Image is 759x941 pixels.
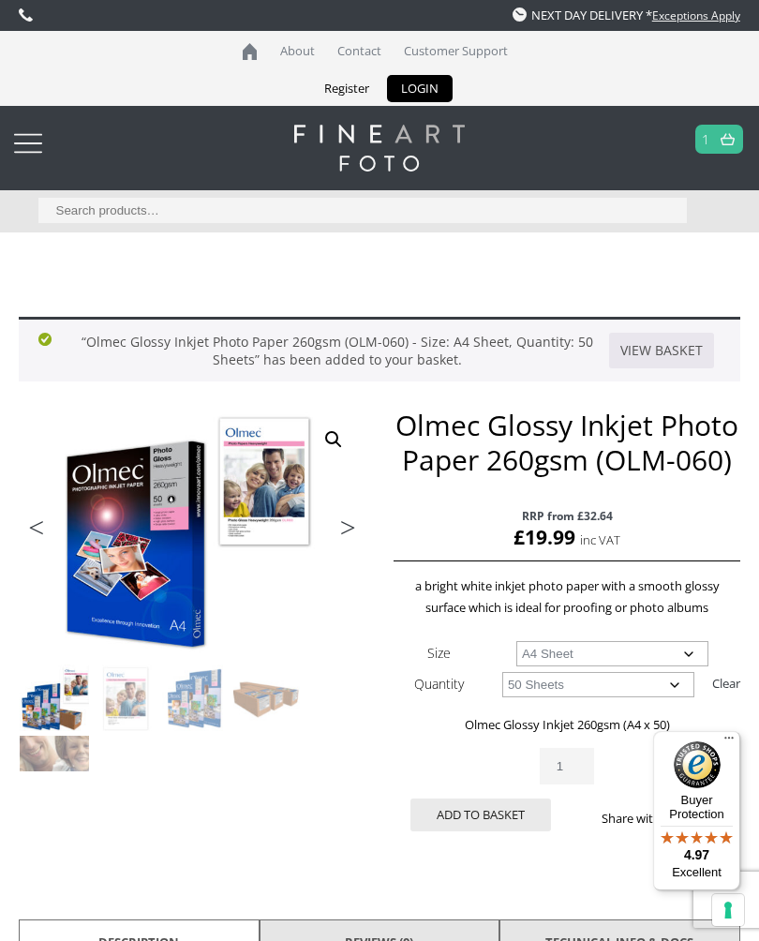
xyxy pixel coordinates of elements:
[653,793,740,821] p: Buyer Protection
[589,837,604,852] img: twitter sharing button
[653,865,740,880] p: Excellent
[38,198,688,223] input: Search products…
[567,808,740,829] p: Share with a friend
[233,665,303,734] img: Olmec Glossy Inkjet Photo Paper 260gsm (OLM-060) - Image 4
[294,125,464,172] img: logo-white.svg
[394,505,739,527] span: RRP from £32.64
[271,31,324,71] a: About
[513,524,525,550] span: £
[653,731,740,890] button: Trusted Shops TrustmarkBuyer Protection4.97Excellent
[19,317,740,381] div: “Olmec Glossy Inkjet Photo Paper 260gsm (OLM-060) - Size: A4 Sheet, Quantity: 50 Sheets” has been...
[684,847,709,862] span: 4.97
[162,665,231,734] img: Olmec Glossy Inkjet Photo Paper 260gsm (OLM-060) - Image 3
[674,741,721,788] img: Trusted Shops Trustmark
[612,837,627,852] img: email sharing button
[328,31,391,71] a: Contact
[317,423,350,456] a: View full-screen image gallery
[609,333,714,368] a: View basket
[91,665,160,734] img: Olmec Glossy Inkjet Photo Paper 260gsm (OLM-060) - Image 2
[387,75,453,102] a: LOGIN
[427,644,451,662] label: Size
[540,748,594,784] input: Product quantity
[712,894,744,926] button: Your consent preferences for tracking technologies
[567,837,582,852] img: facebook sharing button
[394,714,739,736] p: Olmec Glossy Inkjet 260gsm (A4 x 50)
[394,31,517,71] a: Customer Support
[394,408,739,477] h1: Olmec Glossy Inkjet Photo Paper 260gsm (OLM-060)
[394,575,739,619] p: a bright white inkjet photo paper with a smooth glossy surface which is ideal for proofing or pho...
[20,665,89,734] img: Olmec Glossy Inkjet Photo Paper 260gsm (OLM-060)
[310,75,383,102] a: Register
[19,8,33,22] img: phone.svg
[513,524,575,550] bdi: 19.99
[712,668,740,698] a: Clear options
[414,675,464,693] label: Quantity
[718,731,740,754] button: Menu
[652,7,740,23] a: Exceptions Apply
[410,799,551,831] button: Add to basket
[20,736,89,805] img: Olmec Glossy Inkjet Photo Paper 260gsm (OLM-060) - Image 5
[513,7,643,23] span: NEXT DAY DELIVERY
[513,7,527,22] img: time.svg
[702,126,710,153] a: 1
[721,133,735,145] img: basket.svg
